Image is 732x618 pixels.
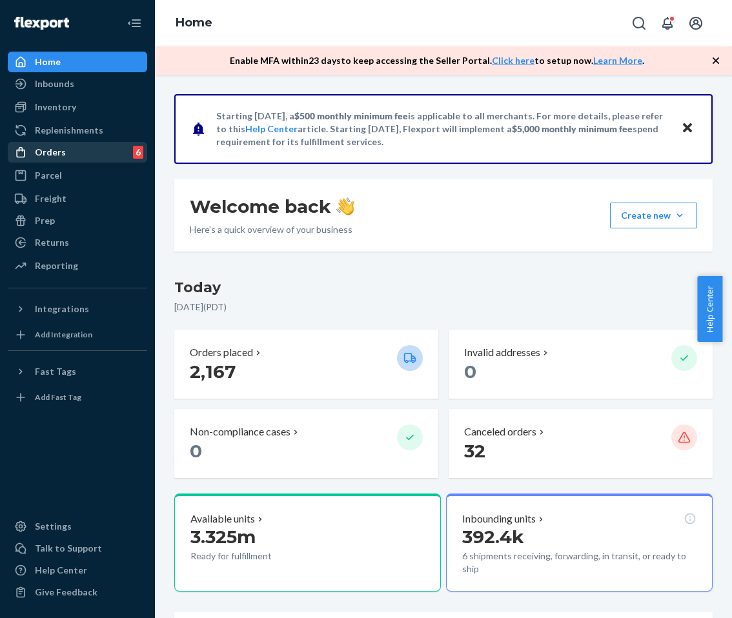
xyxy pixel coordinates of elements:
[35,303,89,315] div: Integrations
[512,123,633,134] span: $5,000 monthly minimum fee
[683,10,709,36] button: Open account menu
[8,361,147,382] button: Fast Tags
[133,146,143,159] div: 6
[336,197,354,215] img: hand-wave emoji
[35,564,87,577] div: Help Center
[8,516,147,537] a: Settings
[464,345,540,360] p: Invalid addresses
[35,586,97,599] div: Give Feedback
[190,550,349,563] p: Ready for fulfillment
[464,440,485,462] span: 32
[190,345,253,360] p: Orders placed
[8,232,147,253] a: Returns
[35,392,81,403] div: Add Fast Tag
[8,299,147,319] button: Integrations
[655,10,680,36] button: Open notifications
[190,440,202,462] span: 0
[245,123,298,134] a: Help Center
[190,195,354,218] h1: Welcome back
[8,74,147,94] a: Inbounds
[8,538,147,559] button: Talk to Support
[230,54,644,67] p: Enable MFA within 23 days to keep accessing the Seller Portal. to setup now. .
[492,55,534,66] a: Click here
[165,5,223,42] ol: breadcrumbs
[464,424,536,439] p: Canceled orders
[610,203,697,228] button: Create new
[8,560,147,581] a: Help Center
[446,493,713,592] button: Inbounding units392.4k6 shipments receiving, forwarding, in transit, or ready to ship
[190,512,255,526] p: Available units
[8,52,147,72] a: Home
[8,210,147,231] a: Prep
[294,110,408,121] span: $500 monthly minimum fee
[626,10,652,36] button: Open Search Box
[174,330,438,399] button: Orders placed 2,167
[190,424,290,439] p: Non-compliance cases
[462,526,524,548] span: 392.4k
[679,119,696,138] button: Close
[449,330,713,399] button: Invalid addresses 0
[190,223,354,236] p: Here’s a quick overview of your business
[174,409,438,478] button: Non-compliance cases 0
[174,301,713,314] p: [DATE] ( PDT )
[35,55,61,68] div: Home
[8,188,147,209] a: Freight
[35,520,72,533] div: Settings
[121,10,147,36] button: Close Navigation
[8,387,147,408] a: Add Fast Tag
[35,259,78,272] div: Reporting
[35,146,66,159] div: Orders
[464,361,476,383] span: 0
[216,110,669,148] p: Starting [DATE], a is applicable to all merchants. For more details, please refer to this article...
[8,255,147,276] a: Reporting
[35,214,55,227] div: Prep
[8,142,147,163] a: Orders6
[8,120,147,141] a: Replenishments
[174,493,441,592] button: Available units3.325mReady for fulfillment
[697,276,722,342] button: Help Center
[462,550,696,575] p: 6 shipments receiving, forwarding, in transit, or ready to ship
[176,15,212,30] a: Home
[8,582,147,603] button: Give Feedback
[190,361,236,383] span: 2,167
[449,409,713,478] button: Canceled orders 32
[35,365,76,378] div: Fast Tags
[462,512,536,526] p: Inbounding units
[35,236,69,249] div: Returns
[190,526,256,548] span: 3.325m
[174,277,713,298] h3: Today
[14,17,69,30] img: Flexport logo
[8,165,147,186] a: Parcel
[35,329,92,340] div: Add Integration
[27,9,74,21] span: Support
[35,169,62,182] div: Parcel
[35,192,66,205] div: Freight
[593,55,642,66] a: Learn More
[35,101,76,114] div: Inventory
[35,542,102,555] div: Talk to Support
[35,124,103,137] div: Replenishments
[35,77,74,90] div: Inbounds
[8,97,147,117] a: Inventory
[8,324,147,345] a: Add Integration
